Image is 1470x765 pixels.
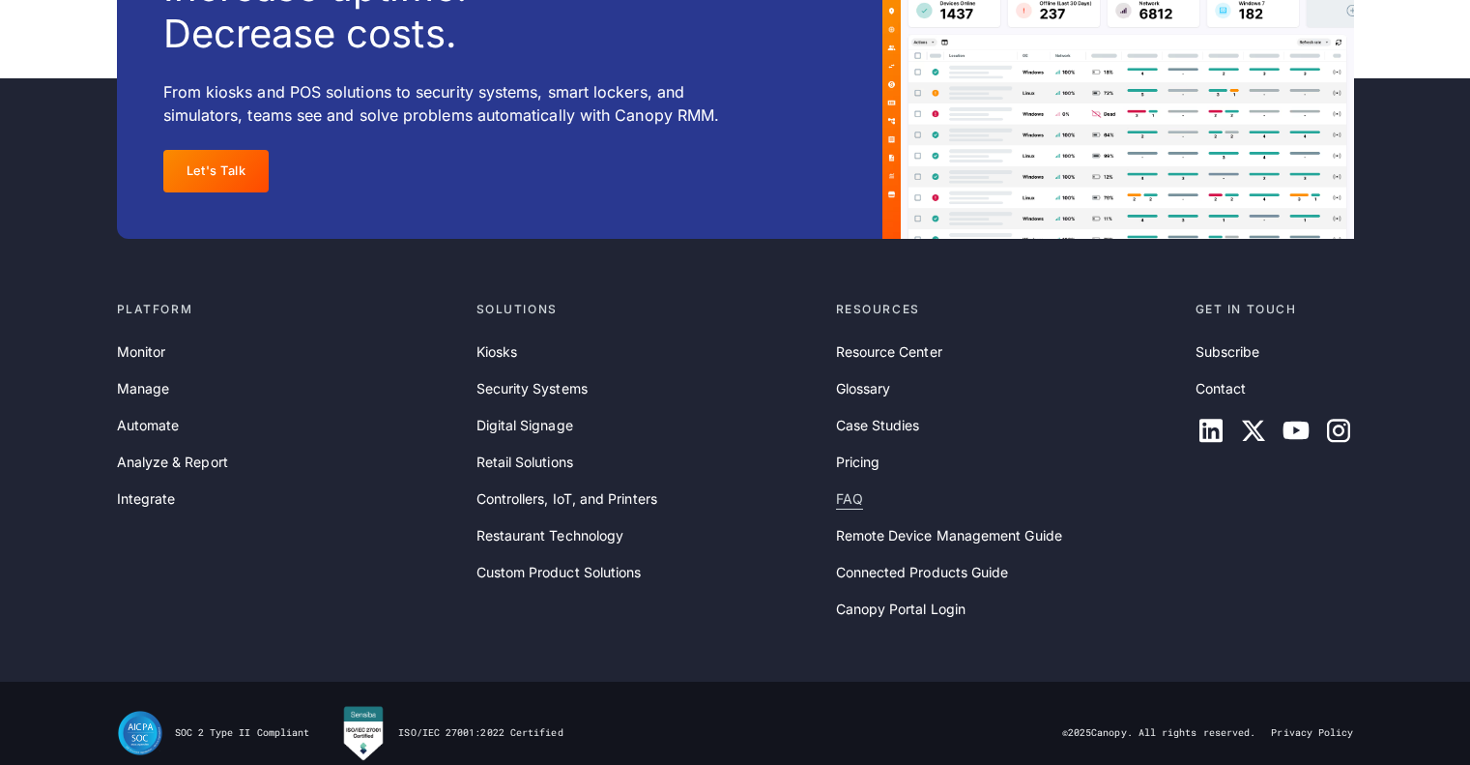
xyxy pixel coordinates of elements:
a: Kiosks [476,341,517,363]
div: Solutions [476,301,821,318]
a: Pricing [836,452,880,473]
a: Analyze & Report [117,452,228,473]
a: Connected Products Guide [836,562,1009,583]
div: Resources [836,301,1180,318]
a: Integrate [117,488,176,510]
div: Get in touch [1196,301,1354,318]
div: © Canopy. All rights reserved. [1062,726,1256,740]
img: SOC II Type II Compliance Certification for Canopy Remote Device Management [117,710,163,756]
div: ISO/IEC 27001:2022 Certified [398,726,562,740]
a: Remote Device Management Guide [836,525,1062,546]
a: Custom Product Solutions [476,562,642,583]
a: Digital Signage [476,415,573,436]
p: From kiosks and POS solutions to security systems, smart lockers, and simulators, teams see and s... [163,80,758,127]
a: Retail Solutions [476,452,573,473]
a: Security Systems [476,378,588,399]
span: 2025 [1068,726,1091,739]
div: SOC 2 Type II Compliant [175,726,310,740]
a: Automate [117,415,180,436]
a: Controllers, IoT, and Printers [476,488,657,510]
a: Resource Center [836,341,942,363]
a: FAQ [836,488,863,510]
a: Manage [117,378,169,399]
a: Case Studies [836,415,920,436]
a: Subscribe [1196,341,1260,363]
a: Canopy Portal Login [836,599,966,620]
img: Canopy RMM is Sensiba Certified for ISO/IEC [340,705,387,761]
a: Monitor [117,341,166,363]
a: Glossary [836,378,891,399]
a: Privacy Policy [1271,726,1353,740]
a: Let's Talk [163,150,270,193]
div: Platform [117,301,461,318]
a: Contact [1196,378,1247,399]
a: Restaurant Technology [476,525,624,546]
